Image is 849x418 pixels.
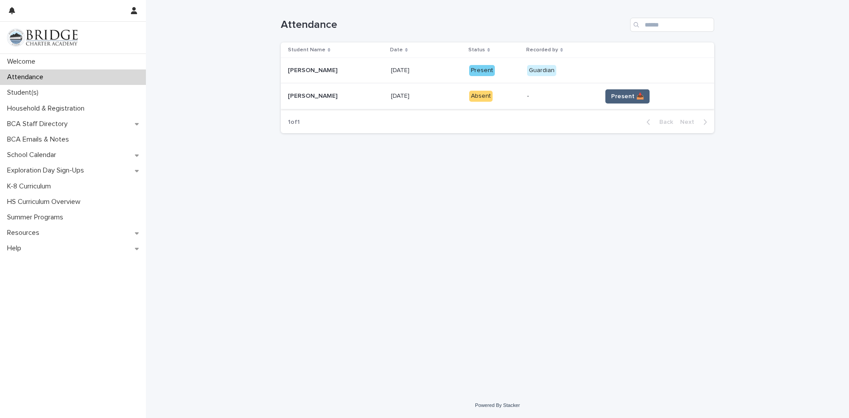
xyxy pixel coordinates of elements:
p: Help [4,244,28,253]
p: K-8 Curriculum [4,182,58,191]
p: [DATE] [391,65,411,74]
div: Absent [469,91,493,102]
input: Search [630,18,714,32]
span: Present 📥 [611,92,644,101]
p: Summer Programs [4,213,70,222]
p: BCA Staff Directory [4,120,75,128]
p: Student(s) [4,88,46,97]
h1: Attendance [281,19,627,31]
p: [PERSON_NAME] [288,65,339,74]
div: Guardian [527,65,556,76]
tr: [PERSON_NAME][PERSON_NAME] [DATE][DATE] Absent-Present 📥 [281,84,714,109]
p: Recorded by [526,45,558,55]
p: [PERSON_NAME] [288,91,339,100]
p: - [527,92,595,100]
p: Student Name [288,45,325,55]
p: HS Curriculum Overview [4,198,88,206]
img: V1C1m3IdTEidaUdm9Hs0 [7,29,78,46]
p: Resources [4,229,46,237]
span: Back [654,119,673,125]
p: Exploration Day Sign-Ups [4,166,91,175]
div: Present [469,65,495,76]
p: Date [390,45,403,55]
button: Present 📥 [605,89,650,104]
p: BCA Emails & Notes [4,135,76,144]
tr: [PERSON_NAME][PERSON_NAME] [DATE][DATE] PresentGuardian [281,58,714,84]
button: Back [639,118,677,126]
p: Welcome [4,58,42,66]
p: Household & Registration [4,104,92,113]
p: School Calendar [4,151,63,159]
p: Attendance [4,73,50,81]
p: 1 of 1 [281,111,307,133]
a: Powered By Stacker [475,403,520,408]
button: Next [677,118,714,126]
span: Next [680,119,700,125]
p: Status [468,45,485,55]
p: [DATE] [391,91,411,100]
